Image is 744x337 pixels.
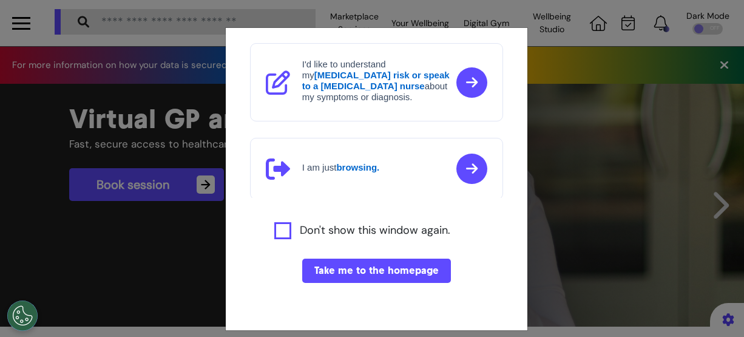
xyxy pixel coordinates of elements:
button: Open Preferences [7,301,38,331]
strong: [MEDICAL_DATA] risk or speak to a [MEDICAL_DATA] nurse [302,70,450,91]
button: Take me to the homepage [302,259,451,283]
h4: I am just [302,162,380,173]
input: Agree to privacy policy [274,222,291,239]
label: Don't show this window again. [300,222,450,239]
strong: browsing. [336,162,379,172]
h4: I'd like to understand my about my symptoms or diagnosis. [302,59,454,103]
